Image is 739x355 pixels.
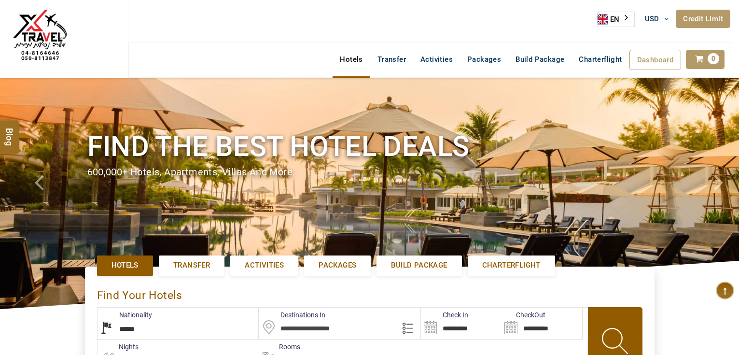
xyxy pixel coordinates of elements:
a: Build Package [376,256,461,275]
a: EN [598,12,634,27]
a: 0 [686,50,725,69]
label: Nationality [98,310,152,320]
span: Hotels [112,260,139,270]
input: Search [421,308,502,339]
label: Check In [421,310,468,320]
span: Dashboard [637,56,674,64]
span: 0 [708,53,719,64]
a: Hotels [97,256,153,275]
img: The Royal Line Holidays [7,4,72,70]
span: Transfer [173,260,210,270]
input: Search [502,308,582,339]
a: Build Package [508,50,572,69]
label: nights [97,342,139,352]
h1: Find the best hotel deals [87,128,652,165]
span: Build Package [391,260,447,270]
div: Find Your Hotels [97,279,642,307]
a: Charterflight [468,256,555,275]
span: USD [645,14,659,23]
div: 600,000+ hotels, apartments, villas and more. [87,165,652,179]
a: Activities [230,256,298,275]
span: Activities [245,260,284,270]
span: Packages [319,260,356,270]
a: Hotels [333,50,370,69]
a: Charterflight [572,50,629,69]
span: Blog [3,128,16,136]
div: Language [597,12,635,27]
label: Rooms [257,342,300,352]
a: Credit Limit [676,10,730,28]
a: Packages [460,50,508,69]
a: Packages [304,256,371,275]
span: Charterflight [579,55,622,64]
a: Activities [413,50,460,69]
label: CheckOut [502,310,545,320]
span: Charterflight [482,260,541,270]
a: Transfer [159,256,224,275]
aside: Language selected: English [597,12,635,27]
label: Destinations In [259,310,325,320]
a: Transfer [370,50,413,69]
